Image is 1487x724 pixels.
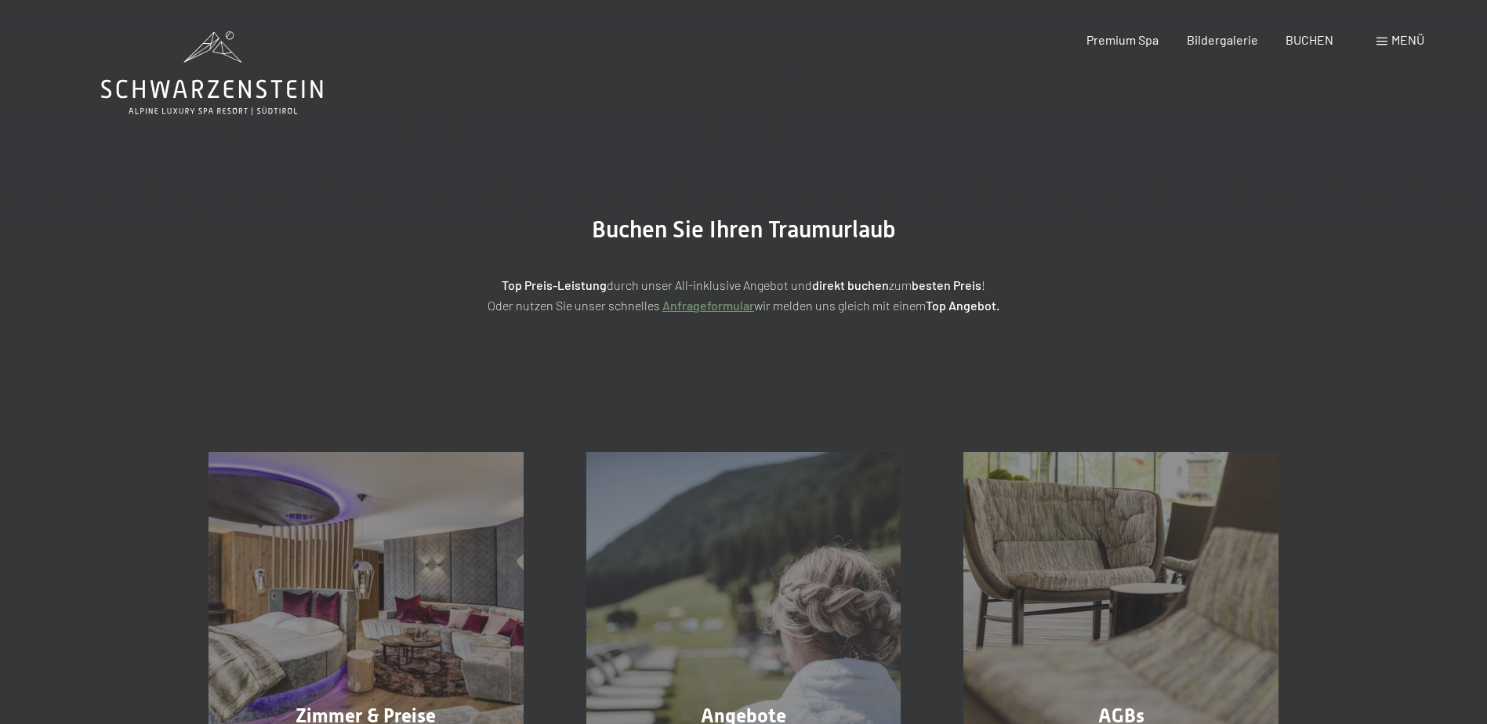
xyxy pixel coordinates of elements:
[592,215,896,243] span: Buchen Sie Ihren Traumurlaub
[1187,32,1258,47] a: Bildergalerie
[1086,32,1159,47] a: Premium Spa
[352,275,1136,315] p: durch unser All-inklusive Angebot und zum ! Oder nutzen Sie unser schnelles wir melden uns gleich...
[662,298,754,313] a: Anfrageformular
[912,277,981,292] strong: besten Preis
[1286,32,1333,47] a: BUCHEN
[502,277,607,292] strong: Top Preis-Leistung
[1391,32,1424,47] span: Menü
[812,277,889,292] strong: direkt buchen
[926,298,999,313] strong: Top Angebot.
